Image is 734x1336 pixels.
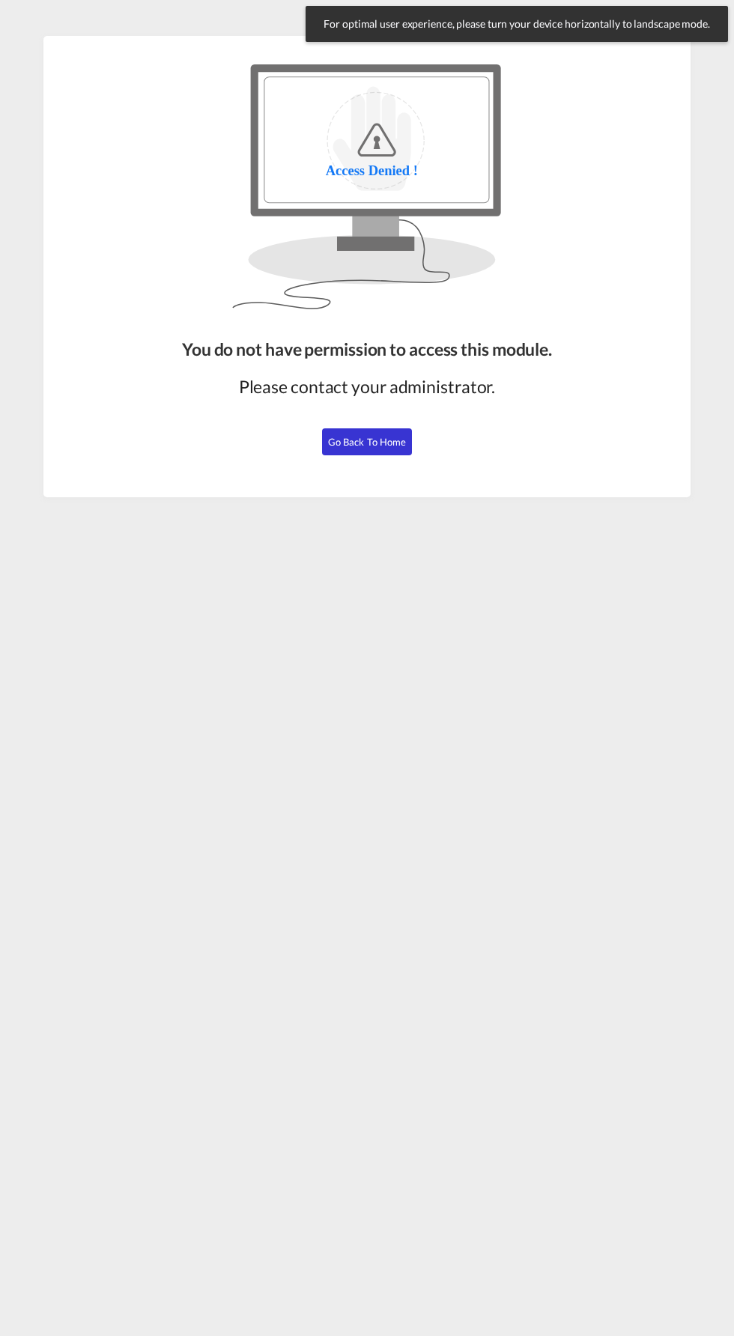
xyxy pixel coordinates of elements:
[118,48,616,325] img: access-denied.svg
[322,428,412,455] button: Go Back to Home
[239,376,496,397] span: Please contact your administrator.
[182,337,552,361] div: You do not have permission to access this module.
[319,16,715,31] span: For optimal user experience, please turn your device horizontally to landscape mode.
[328,436,407,448] span: Go Back to Home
